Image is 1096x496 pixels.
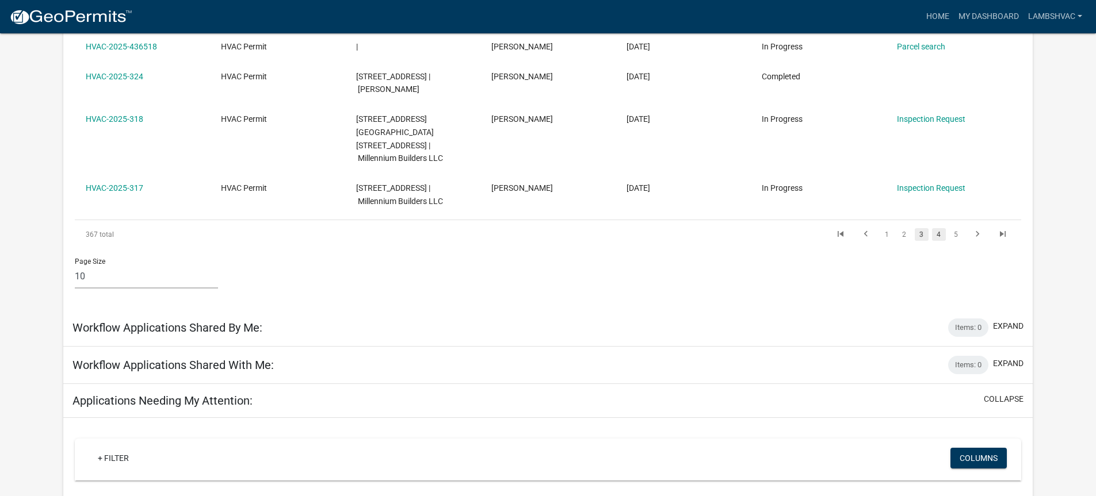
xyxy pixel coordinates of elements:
span: 06/16/2025 [627,42,650,51]
span: 2 CEDARGROVE LANE 2 Cedar Grove Lot 5 | James Kaylee [356,72,430,94]
span: 2091 ASTER DRIVE 2091 Aster Drive, LOT 304 | Millennium Builders LLC [356,114,443,163]
span: 2089 ASTER DRIVE 2089 Aster Drive ,lot 303 | Millennium Builders LLC [356,183,443,206]
h5: Workflow Applications Shared By Me: [72,321,262,334]
a: HVAC-2025-317 [86,183,143,193]
span: 06/04/2025 [627,183,650,193]
div: 367 total [75,220,262,249]
span: Completed [762,72,800,81]
a: HVAC-2025-324 [86,72,143,81]
span: 06/04/2025 [627,114,650,124]
div: Items: 0 [948,356,988,374]
a: HVAC-2025-318 [86,114,143,124]
span: Sara Lamb [491,183,553,193]
a: Home [922,6,954,28]
span: | [356,42,358,51]
span: Sara Lamb [491,114,553,124]
li: page 4 [930,225,948,244]
a: + Filter [89,448,138,468]
span: 06/06/2025 [627,72,650,81]
span: Sara Lamb [491,42,553,51]
a: 5 [949,228,963,241]
a: go to previous page [855,228,877,241]
button: Columns [950,448,1007,468]
li: page 1 [879,225,896,244]
a: 1 [880,228,894,241]
a: 3 [915,228,929,241]
a: go to first page [830,228,851,241]
a: HVAC-2025-436518 [86,42,157,51]
li: page 2 [896,225,913,244]
button: expand [993,357,1024,370]
li: page 3 [913,225,930,244]
a: Inspection Request [897,114,965,124]
a: Lambshvac [1024,6,1087,28]
h5: Workflow Applications Shared With Me: [72,358,274,372]
a: go to last page [992,228,1014,241]
span: In Progress [762,114,803,124]
span: HVAC Permit [221,72,267,81]
a: Inspection Request [897,183,965,193]
span: HVAC Permit [221,183,267,193]
a: 2 [898,228,911,241]
h5: Applications Needing My Attention: [72,394,253,407]
div: Items: 0 [948,318,988,337]
span: Sara Lamb [491,72,553,81]
span: In Progress [762,42,803,51]
span: HVAC Permit [221,114,267,124]
span: In Progress [762,183,803,193]
a: 4 [932,228,946,241]
li: page 5 [948,225,965,244]
button: collapse [984,393,1024,405]
a: My Dashboard [954,6,1024,28]
button: expand [993,320,1024,332]
a: Parcel search [897,42,945,51]
span: HVAC Permit [221,42,267,51]
a: go to next page [967,228,988,241]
